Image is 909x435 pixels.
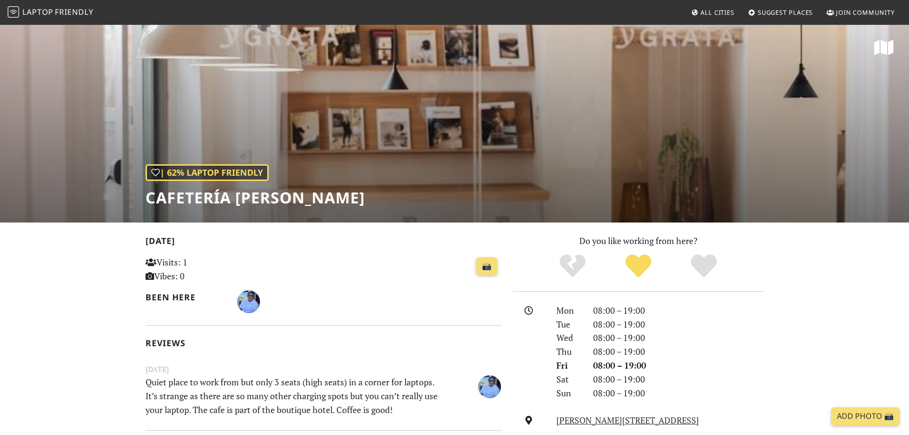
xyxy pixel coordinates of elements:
[831,407,899,425] a: Add Photo 📸
[758,8,813,17] span: Suggest Places
[587,386,770,400] div: 08:00 – 19:00
[478,375,501,398] img: 4850-dileeka.jpg
[146,236,502,250] h2: [DATE]
[551,372,587,386] div: Sat
[587,331,770,345] div: 08:00 – 19:00
[587,372,770,386] div: 08:00 – 19:00
[836,8,895,17] span: Join Community
[55,7,93,17] span: Friendly
[237,290,260,313] img: 4850-dileeka.jpg
[146,189,365,207] h1: Cafetería [PERSON_NAME]
[146,338,502,348] h2: Reviews
[744,4,817,21] a: Suggest Places
[22,7,53,17] span: Laptop
[146,255,257,283] p: Visits: 1 Vibes: 0
[540,253,606,279] div: No
[823,4,899,21] a: Join Community
[587,318,770,331] div: 08:00 – 19:00
[551,345,587,359] div: Thu
[478,380,501,391] span: Dileeka
[551,304,587,318] div: Mon
[8,4,94,21] a: LaptopFriendly LaptopFriendly
[587,345,770,359] div: 08:00 – 19:00
[551,331,587,345] div: Wed
[687,4,738,21] a: All Cities
[700,8,734,17] span: All Cities
[476,257,497,276] a: 📸
[237,295,260,307] span: Dileeka
[146,292,226,302] h2: Been here
[551,359,587,372] div: Fri
[8,6,19,18] img: LaptopFriendly
[587,359,770,372] div: 08:00 – 19:00
[606,253,671,279] div: Yes
[551,386,587,400] div: Sun
[513,234,764,248] p: Do you like working from here?
[146,164,269,181] div: | 62% Laptop Friendly
[140,375,446,416] p: Quiet place to work from but only 3 seats (high seats) in a corner for laptops. It’s strange as t...
[140,363,507,375] small: [DATE]
[551,318,587,331] div: Tue
[587,304,770,318] div: 08:00 – 19:00
[556,414,699,426] a: [PERSON_NAME][STREET_ADDRESS]
[671,253,737,279] div: Definitely!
